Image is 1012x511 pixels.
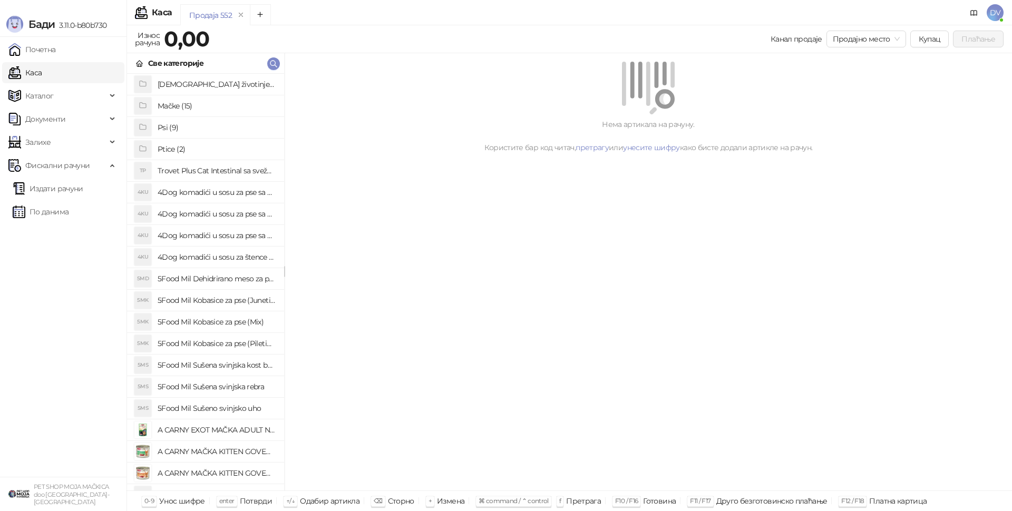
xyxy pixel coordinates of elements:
[158,465,276,481] h4: A CARNY MAČKA KITTEN GOVEDINA,TELETINA I PILETINA 200g
[134,421,151,438] img: Slika
[134,162,151,179] div: TP
[152,8,172,17] div: Каса
[134,270,151,287] div: 5MD
[437,494,464,508] div: Измена
[716,494,828,508] div: Друго безготовинско плаћање
[158,357,276,374] h4: 5Food Mil Sušena svinjska kost buta
[559,497,561,505] span: f
[158,443,276,460] h4: A CARNY MAČKA KITTEN GOVEDINA,PILETINA I ZEC 200g
[219,497,235,505] span: enter
[300,494,359,508] div: Одабир артикла
[429,497,432,505] span: +
[869,494,927,508] div: Платна картица
[13,201,69,222] a: По данима
[189,9,232,21] div: Продаја 552
[164,26,209,52] strong: 0,00
[134,292,151,309] div: 5MK
[240,494,273,508] div: Потврди
[8,62,42,83] a: Каса
[158,400,276,417] h4: 5Food Mil Sušeno svinjsko uho
[134,313,151,330] div: 5MK
[25,132,51,153] span: Залихе
[144,497,154,505] span: 0-9
[134,400,151,417] div: 5MS
[8,39,56,60] a: Почетна
[615,497,638,505] span: F10 / F16
[158,119,276,136] h4: Psi (9)
[13,178,83,199] a: Издати рачуни
[953,31,1004,47] button: Плаћање
[34,483,109,506] small: PET SHOP MOJA MAČKICA doo [GEOGRAPHIC_DATA]-[GEOGRAPHIC_DATA]
[134,443,151,460] img: Slika
[25,85,54,106] span: Каталог
[374,497,382,505] span: ⌫
[55,21,106,30] span: 3.11.0-b80b730
[134,249,151,266] div: 4KU
[25,155,90,176] span: Фискални рачуни
[158,205,276,222] h4: 4Dog komadići u sosu za pse sa piletinom (100g)
[134,335,151,352] div: 5MK
[234,11,248,19] button: remove
[690,497,711,505] span: F11 / F17
[28,18,55,31] span: Бади
[158,76,276,93] h4: [DEMOGRAPHIC_DATA] životinje (3)
[576,143,609,152] a: претрагу
[158,292,276,309] h4: 5Food Mil Kobasice za pse (Junetina)
[134,357,151,374] div: 5MS
[158,421,276,438] h4: A CARNY EXOT MAČKA ADULT NOJ 85g
[158,270,276,287] h4: 5Food Mil Dehidrirano meso za pse
[158,184,276,201] h4: 4Dog komadići u sosu za pse sa govedinom (100g)
[841,497,864,505] span: F12 / F18
[158,227,276,244] h4: 4Dog komadići u sosu za pse sa piletinom i govedinom (4x100g)
[134,205,151,222] div: 4KU
[158,97,276,114] h4: Mačke (15)
[643,494,676,508] div: Готовина
[134,465,151,481] img: Slika
[388,494,414,508] div: Сторно
[6,16,23,33] img: Logo
[158,249,276,266] h4: 4Dog komadići u sosu za štence sa piletinom (100g)
[158,162,276,179] h4: Trovet Plus Cat Intestinal sa svežom ribom (85g)
[771,33,822,45] div: Канал продаје
[127,74,284,490] div: grid
[25,109,65,130] span: Документи
[133,28,162,50] div: Износ рачуна
[158,486,276,503] h4: ADIVA Biotic Powder (1 kesica)
[158,313,276,330] h4: 5Food Mil Kobasice za pse (Mix)
[148,57,203,69] div: Све категорије
[134,486,151,503] div: ABP
[966,4,982,21] a: Документација
[158,378,276,395] h4: 5Food Mil Sušena svinjska rebra
[479,497,549,505] span: ⌘ command / ⌃ control
[134,184,151,201] div: 4KU
[987,4,1004,21] span: DV
[134,227,151,244] div: 4KU
[286,497,295,505] span: ↑/↓
[250,4,271,25] button: Add tab
[158,141,276,158] h4: Ptice (2)
[566,494,601,508] div: Претрага
[833,31,900,47] span: Продајно место
[134,378,151,395] div: 5MS
[159,494,205,508] div: Унос шифре
[158,335,276,352] h4: 5Food Mil Kobasice za pse (Piletina)
[297,119,999,153] div: Нема артикала на рачуну. Користите бар код читач, или како бисте додали артикле на рачун.
[910,31,949,47] button: Купац
[623,143,680,152] a: унесите шифру
[8,484,30,505] img: 64x64-companyLogo-9f44b8df-f022-41eb-b7d6-300ad218de09.png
